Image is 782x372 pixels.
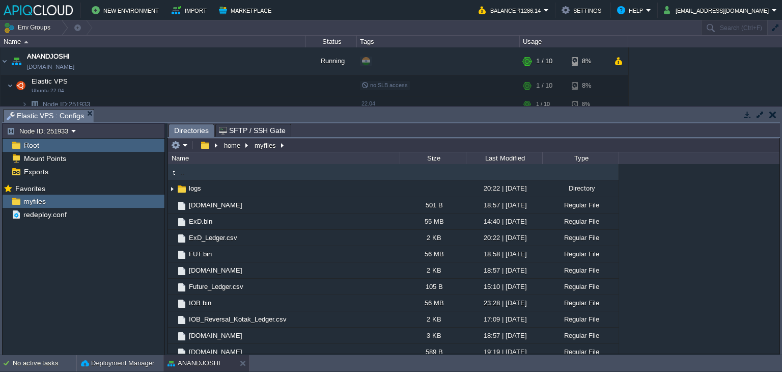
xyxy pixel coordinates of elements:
[9,47,23,75] img: AMDAwAAAACH5BAEAAAAALAAAAAABAAEAAAICRAEAOw==
[1,36,305,47] div: Name
[466,279,542,295] div: 15:10 | [DATE]
[400,214,466,229] div: 55 MB
[1,47,9,75] img: AMDAwAAAACH5BAEAAAAALAAAAAABAAEAAAICRAEAOw==
[400,295,466,311] div: 56 MB
[400,262,466,278] div: 2 KB
[542,197,619,213] div: Regular File
[187,250,213,258] a: FUT.bin
[543,152,619,164] div: Type
[466,344,542,360] div: 19:19 | [DATE]
[168,167,179,178] img: AMDAwAAAACH5BAEAAAAALAAAAAABAAEAAAICRAEAOw==
[361,82,408,88] span: no SLB access
[22,141,41,150] a: Root
[42,100,92,109] a: Node ID:251933
[187,331,244,340] a: [DOMAIN_NAME]
[176,314,187,326] img: AMDAwAAAACH5BAEAAAAALAAAAAABAAEAAAICRAEAOw==
[467,152,542,164] div: Last Modified
[168,344,176,360] img: AMDAwAAAACH5BAEAAAAALAAAAAABAAEAAAICRAEAOw==
[479,4,544,16] button: Balance ₹1286.14
[466,197,542,213] div: 18:57 | [DATE]
[400,311,466,327] div: 2 KB
[187,201,244,209] a: [DOMAIN_NAME]
[187,282,245,291] a: Future_Ledger.csv
[187,184,203,193] a: logs
[361,100,375,107] span: 22.04
[176,298,187,309] img: AMDAwAAAACH5BAEAAAAALAAAAAABAAEAAAICRAEAOw==
[22,167,50,176] span: Exports
[27,62,74,72] a: [DOMAIN_NAME]
[172,4,210,16] button: Import
[542,214,619,229] div: Regular File
[400,197,466,213] div: 501 B
[466,328,542,343] div: 18:57 | [DATE]
[176,249,187,260] img: AMDAwAAAACH5BAEAAAAALAAAAAABAAEAAAICRAEAOw==
[187,348,244,356] a: [DOMAIN_NAME]
[400,230,466,246] div: 2 KB
[21,96,27,112] img: AMDAwAAAACH5BAEAAAAALAAAAAABAAEAAAICRAEAOw==
[219,4,274,16] button: Marketplace
[187,217,214,226] a: ExD.bin
[400,279,466,295] div: 105 B
[31,77,69,85] a: Elastic VPSUbuntu 22.04
[187,233,239,242] span: ExD_Ledger.csv
[176,282,187,293] img: AMDAwAAAACH5BAEAAAAALAAAAAABAAEAAAICRAEAOw==
[168,328,176,343] img: AMDAwAAAACH5BAEAAAAALAAAAAABAAEAAAICRAEAOw==
[617,4,646,16] button: Help
[21,197,47,206] a: myfiles
[401,152,466,164] div: Size
[176,200,187,211] img: AMDAwAAAACH5BAEAAAAALAAAAAABAAEAAAICRAEAOw==
[7,126,71,136] button: Node ID: 251933
[572,47,605,75] div: 8%
[542,344,619,360] div: Regular File
[14,75,28,96] img: AMDAwAAAACH5BAEAAAAALAAAAAABAAEAAAICRAEAOw==
[4,20,54,35] button: Env Groups
[176,265,187,277] img: AMDAwAAAACH5BAEAAAAALAAAAAABAAEAAAICRAEAOw==
[542,180,619,196] div: Directory
[168,279,176,295] img: AMDAwAAAACH5BAEAAAAALAAAAAABAAEAAAICRAEAOw==
[81,358,154,368] button: Deployment Manager
[13,184,47,193] a: Favorites
[542,279,619,295] div: Regular File
[536,47,552,75] div: 1 / 10
[572,96,605,112] div: 8%
[572,75,605,96] div: 8%
[400,246,466,262] div: 56 MB
[306,47,357,75] div: Running
[168,262,176,278] img: AMDAwAAAACH5BAEAAAAALAAAAAABAAEAAAICRAEAOw==
[7,110,84,122] span: Elastic VPS : Configs
[187,266,244,275] span: [DOMAIN_NAME]
[168,295,176,311] img: AMDAwAAAACH5BAEAAAAALAAAAAABAAEAAAICRAEAOw==
[179,168,186,176] a: ..
[222,141,243,150] button: home
[174,124,209,137] span: Directories
[536,75,552,96] div: 1 / 10
[562,4,604,16] button: Settings
[357,36,519,47] div: Tags
[43,100,69,108] span: Node ID:
[466,262,542,278] div: 18:57 | [DATE]
[168,181,176,197] img: AMDAwAAAACH5BAEAAAAALAAAAAABAAEAAAICRAEAOw==
[187,315,288,324] a: IOB_Reversal_Kotak_Ledger.csv
[168,138,779,152] input: Click to enter the path
[466,230,542,246] div: 20:22 | [DATE]
[27,51,70,62] a: ANANDJOSHI
[4,5,73,15] img: APIQCloud
[24,41,29,43] img: AMDAwAAAACH5BAEAAAAALAAAAAABAAEAAAICRAEAOw==
[253,141,278,150] button: myfiles
[32,88,64,94] span: Ubuntu 22.04
[536,96,550,112] div: 1 / 10
[187,299,213,307] a: IOB.bin
[22,154,68,163] a: Mount Points
[542,246,619,262] div: Regular File
[92,4,162,16] button: New Environment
